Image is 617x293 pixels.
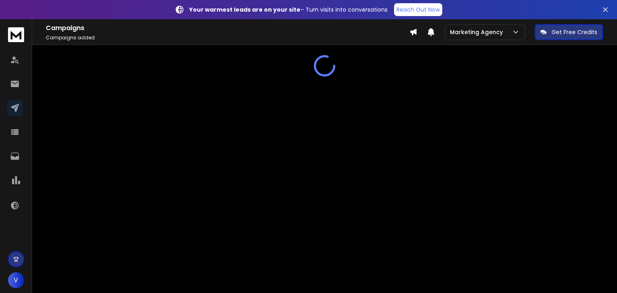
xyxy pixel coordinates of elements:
button: V [8,272,24,288]
button: Get Free Credits [535,24,603,40]
h1: Campaigns [46,23,409,33]
img: logo [8,27,24,42]
p: Get Free Credits [552,28,597,36]
p: Marketing Agency [450,28,506,36]
p: – Turn visits into conversations [189,6,388,14]
strong: Your warmest leads are on your site [189,6,300,14]
a: Reach Out Now [394,3,442,16]
p: Reach Out Now [396,6,440,14]
p: Campaigns added [46,35,409,41]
